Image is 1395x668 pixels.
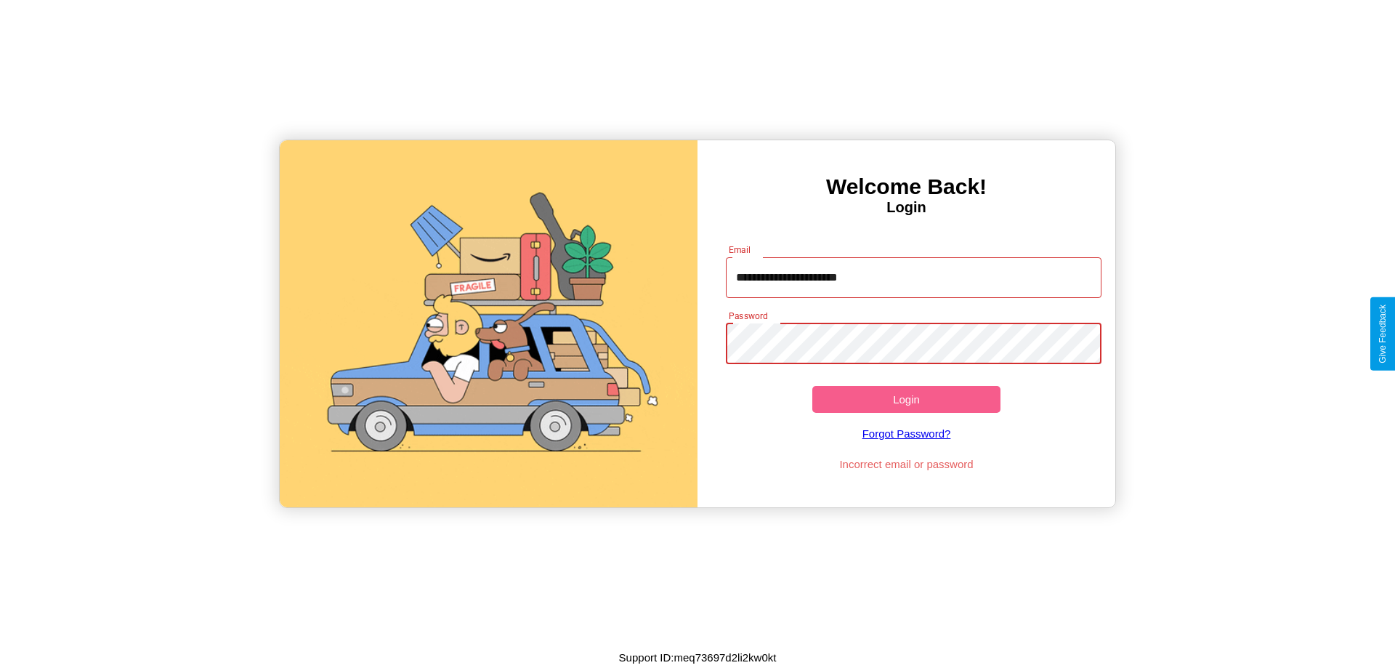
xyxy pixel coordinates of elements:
[697,199,1115,216] h4: Login
[719,454,1095,474] p: Incorrect email or password
[280,140,697,507] img: gif
[719,413,1095,454] a: Forgot Password?
[729,244,751,256] label: Email
[697,174,1115,199] h3: Welcome Back!
[729,310,767,322] label: Password
[1378,305,1388,363] div: Give Feedback
[812,386,1000,413] button: Login
[619,648,777,667] p: Support ID: meq73697d2li2kw0kt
